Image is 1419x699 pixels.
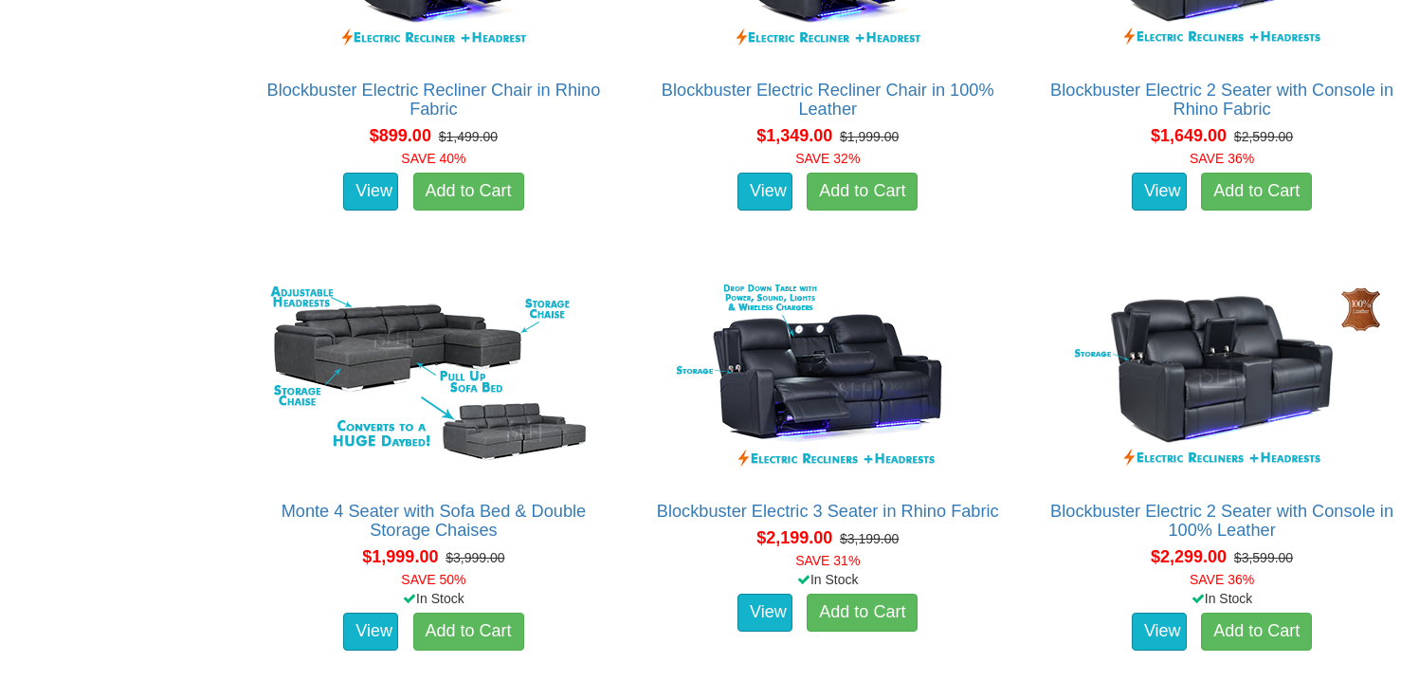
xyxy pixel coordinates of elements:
del: $2,599.00 [1234,129,1293,144]
div: In Stock [1035,589,1409,608]
font: SAVE 36% [1190,572,1254,587]
font: SAVE 31% [795,553,860,568]
a: Blockbuster Electric 2 Seater with Console in 100% Leather [1050,502,1393,540]
a: View [343,173,398,211]
span: $899.00 [370,126,431,145]
del: $3,999.00 [446,550,504,565]
span: $2,299.00 [1151,547,1227,566]
font: SAVE 32% [795,151,860,166]
a: Add to Cart [807,594,918,632]
del: $1,999.00 [840,129,899,144]
a: View [1132,613,1187,651]
a: Add to Cart [1201,613,1312,651]
a: Add to Cart [1201,173,1312,211]
font: SAVE 50% [401,572,465,587]
span: $1,999.00 [362,547,438,566]
a: View [1132,173,1187,211]
a: Blockbuster Electric Recliner Chair in 100% Leather [662,81,994,119]
a: View [343,613,398,651]
a: View [737,594,792,632]
img: Blockbuster Electric 2 Seater with Console in 100% Leather [1051,274,1392,483]
del: $1,499.00 [439,129,498,144]
del: $3,199.00 [840,531,899,546]
img: Blockbuster Electric 3 Seater in Rhino Fabric [657,274,998,483]
img: Monte 4 Seater with Sofa Bed & Double Storage Chaises [263,274,604,483]
span: $1,649.00 [1151,126,1227,145]
a: Add to Cart [413,613,524,651]
a: View [737,173,792,211]
a: Blockbuster Electric 3 Seater in Rhino Fabric [657,502,999,521]
font: SAVE 36% [1190,151,1254,166]
span: $1,349.00 [756,126,832,145]
span: $2,199.00 [756,528,832,547]
a: Blockbuster Electric 2 Seater with Console in Rhino Fabric [1050,81,1393,119]
a: Blockbuster Electric Recliner Chair in Rhino Fabric [267,81,601,119]
del: $3,599.00 [1234,550,1293,565]
div: In Stock [641,570,1014,589]
div: In Stock [247,589,621,608]
a: Add to Cart [807,173,918,211]
a: Add to Cart [413,173,524,211]
a: Monte 4 Seater with Sofa Bed & Double Storage Chaises [282,502,587,540]
font: SAVE 40% [401,151,465,166]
